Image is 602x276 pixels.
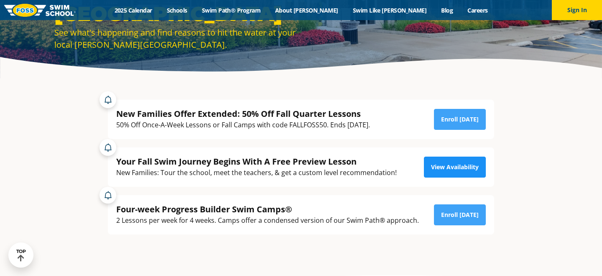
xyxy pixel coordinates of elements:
[460,6,495,14] a: Careers
[54,26,297,51] div: See what's happening and find reasons to hit the water at your local [PERSON_NAME][GEOGRAPHIC_DATA].
[159,6,194,14] a: Schools
[116,215,419,226] div: 2 Lessons per week for 4 weeks. Camps offer a condensed version of our Swim Path® approach.
[116,108,370,119] div: New Families Offer Extended: 50% Off Fall Quarter Lessons
[116,156,397,167] div: Your Fall Swim Journey Begins With A Free Preview Lesson
[345,6,434,14] a: Swim Like [PERSON_NAME]
[434,204,486,225] a: Enroll [DATE]
[116,167,397,178] div: New Families: Tour the school, meet the teachers, & get a custom level recommendation!
[268,6,346,14] a: About [PERSON_NAME]
[107,6,159,14] a: 2025 Calendar
[434,6,460,14] a: Blog
[116,119,370,131] div: 50% Off Once-A-Week Lessons or Fall Camps with code FALLFOSS50. Ends [DATE].
[194,6,268,14] a: Swim Path® Program
[434,109,486,130] a: Enroll [DATE]
[116,204,419,215] div: Four-week Progress Builder Swim Camps®
[424,157,486,178] a: View Availability
[16,249,26,262] div: TOP
[4,4,76,17] img: FOSS Swim School Logo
